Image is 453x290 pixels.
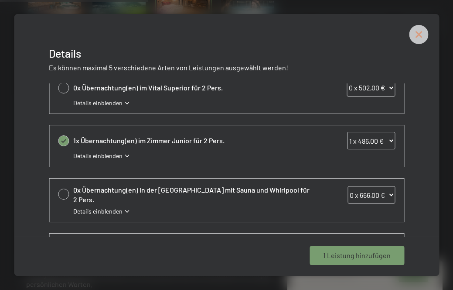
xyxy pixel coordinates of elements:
[323,251,391,260] span: 1 Leistung hinzufügen
[49,63,404,72] p: Es können maximal 5 verschiedene Arten von Leistungen ausgewählt werden!
[49,47,81,60] span: Details
[73,152,123,160] span: Details einblenden
[73,207,123,216] span: Details einblenden
[73,99,123,107] span: Details einblenden
[73,185,315,205] span: 0x Übernachtung(en) in der [GEOGRAPHIC_DATA] mit Sauna und Whirlpool für 2 Pers.
[73,83,315,93] span: 0x Übernachtung(en) im Vital Superior für 2 Pers.
[73,136,315,145] span: 1x Übernachtung(en) im Zimmer Junior für 2 Pers.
